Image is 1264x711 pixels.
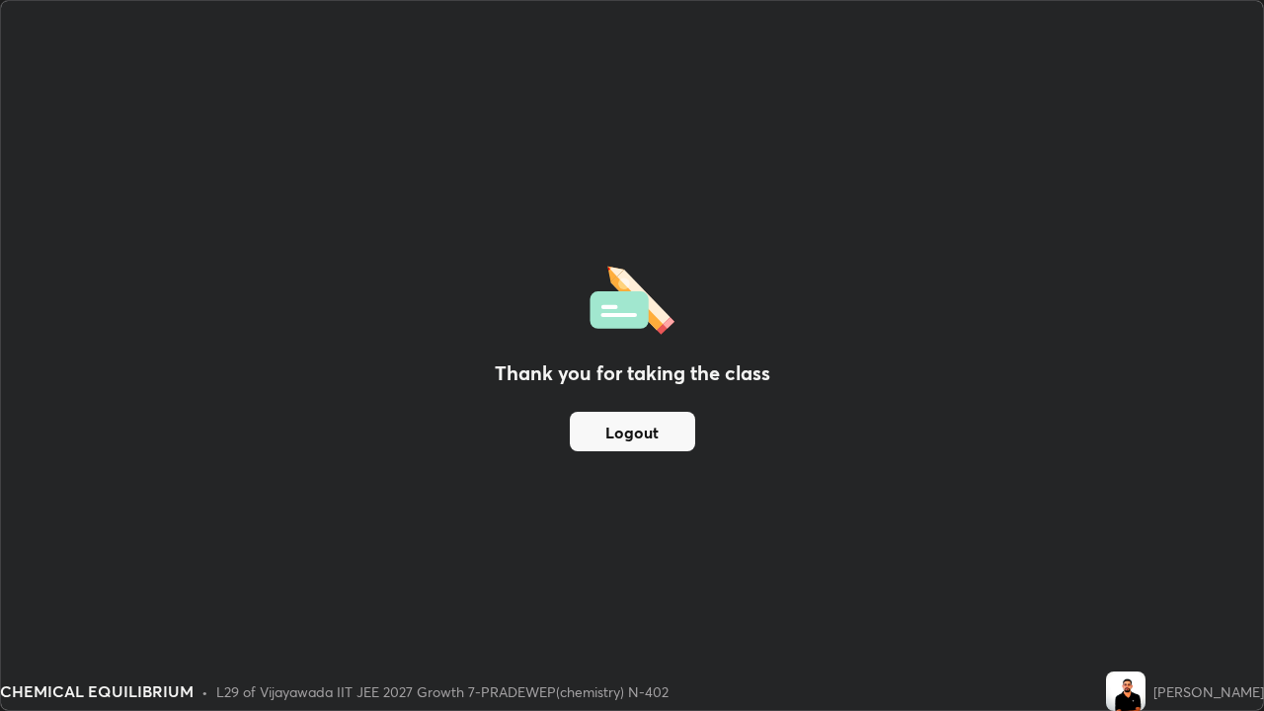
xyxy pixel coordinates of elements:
div: [PERSON_NAME] [1153,681,1264,702]
div: • [201,681,208,702]
div: L29 of Vijayawada IIT JEE 2027 Growth 7-PRADEWEP(chemistry) N-402 [216,681,669,702]
img: offlineFeedback.1438e8b3.svg [590,260,674,335]
button: Logout [570,412,695,451]
img: 54072f0133da479b845f84151e36f6ec.jpg [1106,671,1145,711]
h2: Thank you for taking the class [495,358,770,388]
